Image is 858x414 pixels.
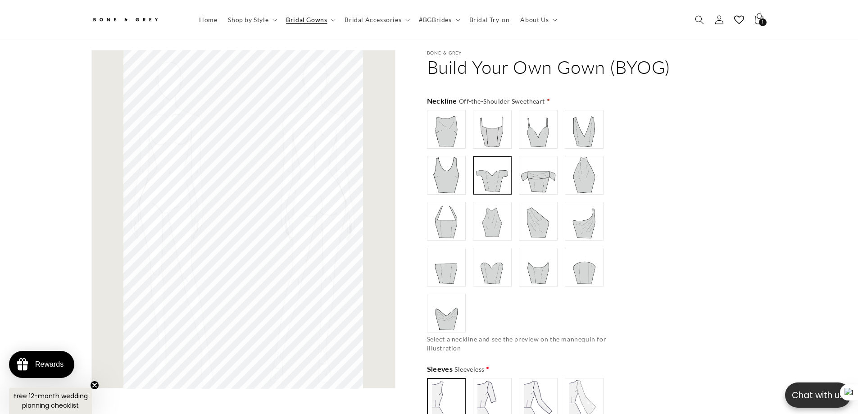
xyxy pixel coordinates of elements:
span: Neckline [427,96,545,106]
img: https://cdn.shopify.com/s/files/1/0750/3832/7081/files/round_neck.png?v=1756872555 [428,157,464,193]
div: Free 12-month wedding planning checklistClose teaser [9,388,92,414]
h2: Build Your Own Gown (BYOG) [427,55,735,79]
summary: Bridal Gowns [281,10,339,29]
span: Shop by Style [228,16,268,24]
summary: About Us [515,10,561,29]
span: Bridal Accessories [345,16,401,24]
span: #BGBrides [419,16,451,24]
img: https://cdn.shopify.com/s/files/1/0750/3832/7081/files/asymmetric_thin_a5500f79-df9c-4d9e-8e7b-99... [566,203,602,239]
img: https://cdn.shopify.com/s/files/1/0750/3832/7081/files/asymmetric_thick_aca1e7e1-7e80-4ab6-9dbb-1... [520,203,556,239]
span: Bridal Try-on [469,16,510,24]
img: https://cdn.shopify.com/s/files/1/0750/3832/7081/files/straight_strapless_18c662df-be54-47ef-b3bf... [428,249,464,285]
p: Bone & Grey [427,50,735,55]
span: Home [199,16,217,24]
img: https://cdn.shopify.com/s/files/1/0750/3832/7081/files/high_neck.png?v=1756803384 [566,157,602,193]
summary: Bridal Accessories [339,10,413,29]
span: Sleeveless [454,365,484,373]
img: https://cdn.shopify.com/s/files/1/0750/3832/7081/files/v-neck_strapless_e6e16057-372c-4ed6-ad8b-8... [428,295,464,331]
img: https://cdn.shopify.com/s/files/1/0750/3832/7081/files/crescent_strapless_82f07324-8705-4873-92d2... [566,249,602,285]
span: About Us [520,16,549,24]
span: Free 12-month wedding planning checklist [14,391,88,410]
a: Bridal Try-on [464,10,515,29]
img: https://cdn.shopify.com/s/files/1/0750/3832/7081/files/square_7e0562ac-aecd-41ee-8590-69b11575ecc... [474,111,510,147]
img: https://cdn.shopify.com/s/files/1/0750/3832/7081/files/v_neck_thin_straps_4722d919-4ab4-454d-8566... [520,111,556,147]
img: https://cdn.shopify.com/s/files/1/0750/3832/7081/files/cateye_scoop_30b75c68-d5e8-4bfa-8763-e7190... [520,249,556,285]
span: Off-the-Shoulder Sweetheart [459,97,545,105]
img: https://cdn.shopify.com/s/files/1/0750/3832/7081/files/boat_neck_e90dd235-88bb-46b2-8369-a1b9d139... [428,111,464,147]
summary: #BGBrides [413,10,463,29]
p: Chat with us [785,389,851,402]
button: Open chatbox [785,382,851,408]
img: https://cdn.shopify.com/s/files/1/0750/3832/7081/files/off-shoulder_sweetheart_1bdca986-a4a1-4613... [475,158,510,193]
summary: Shop by Style [222,10,281,29]
a: Bone and Grey Bridal [88,9,185,31]
button: Close teaser [90,381,99,390]
img: https://cdn.shopify.com/s/files/1/0750/3832/7081/files/v-neck_thick_straps_d2901628-028e-49ea-b62... [566,111,602,147]
a: Home [194,10,222,29]
img: https://cdn.shopify.com/s/files/1/0750/3832/7081/files/off-shoulder_straight_69b741a5-1f6f-40ba-9... [520,157,556,193]
span: Sleeves [427,364,485,374]
span: Bridal Gowns [286,16,327,24]
img: https://cdn.shopify.com/s/files/1/0750/3832/7081/files/halter_straight_f0d600c4-90f4-4503-a970-e6... [428,203,464,239]
media-gallery: Gallery Viewer [91,50,395,388]
img: Bone and Grey Bridal [91,13,159,27]
div: Rewards [35,360,64,369]
span: Select a neckline and see the preview on the mannequin for illustration [427,335,607,352]
img: https://cdn.shopify.com/s/files/1/0750/3832/7081/files/halter.png?v=1756872993 [474,203,510,239]
img: https://cdn.shopify.com/s/files/1/0750/3832/7081/files/sweetheart_strapless_7aea53ca-b593-4872-9c... [474,249,510,285]
summary: Search [690,10,709,30]
span: 1 [761,18,764,26]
